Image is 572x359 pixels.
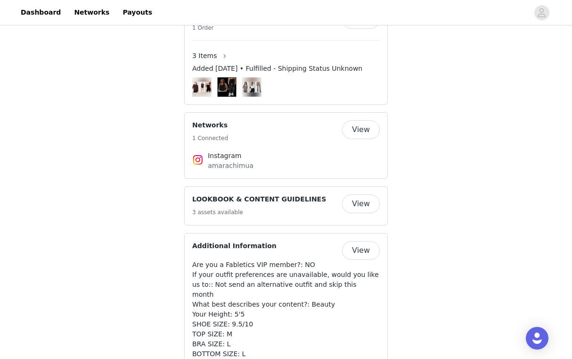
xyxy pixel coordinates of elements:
img: Instagram Icon [192,154,204,166]
h5: 1 Connected [192,134,228,142]
img: #1 OUTFIT [218,77,236,97]
p: amarachimua [208,161,364,171]
a: Dashboard [15,2,66,23]
span: BOTTOM SIZE: L [192,350,245,358]
h5: 1 Order [192,24,311,32]
img: Image Background Blur [217,75,237,99]
div: LOOKBOOK & CONTENT GUIDELINES [184,186,388,225]
a: Networks [68,2,115,23]
h4: Networks [192,120,228,130]
span: 3 Items [192,51,217,61]
div: Open Intercom Messenger [526,327,548,350]
a: Payouts [117,2,158,23]
span: SHOE SIZE: 9.5/10 [192,320,253,328]
span: Are you a Fabletics VIP member?: NO [192,261,315,268]
h4: Instagram [208,151,364,161]
h4: Additional Information [192,241,277,251]
span: TOP SIZE: M [192,330,232,338]
div: Networks [184,112,388,179]
div: SELECT 3 OUTFIT PREFERENCES [184,2,388,105]
span: If your outfit preferences are unavailable, would you like us to:: Not send an alternative outfit... [192,271,379,298]
span: Your Height: 5'5 [192,310,245,318]
button: View [342,120,380,139]
span: What best describes your content?: Beauty [192,301,335,308]
img: #23 OUTFIT [192,82,212,92]
img: #15 OUTFIT [242,82,261,92]
span: Added [DATE] • Fulfilled - Shipping Status Unknown [192,64,362,74]
button: View [342,194,380,213]
h4: LOOKBOOK & CONTENT GUIDELINES [192,194,326,204]
button: View [342,241,380,260]
h5: 3 assets available [192,208,326,217]
span: BRA SIZE: L [192,340,230,348]
div: avatar [537,5,546,20]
